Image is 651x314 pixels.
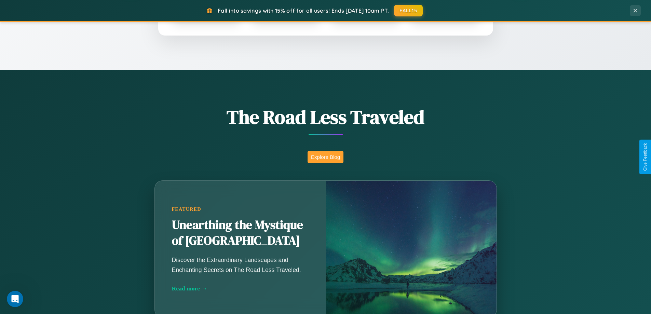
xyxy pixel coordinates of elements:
h2: Unearthing the Mystique of [GEOGRAPHIC_DATA] [172,217,309,249]
div: Read more → [172,285,309,292]
p: Discover the Extraordinary Landscapes and Enchanting Secrets on The Road Less Traveled. [172,255,309,274]
button: Explore Blog [308,151,343,163]
span: Fall into savings with 15% off for all users! Ends [DATE] 10am PT. [218,7,389,14]
iframe: Intercom live chat [7,291,23,307]
h1: The Road Less Traveled [121,104,531,130]
div: Featured [172,206,309,212]
button: FALL15 [394,5,423,16]
div: Give Feedback [643,143,648,171]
